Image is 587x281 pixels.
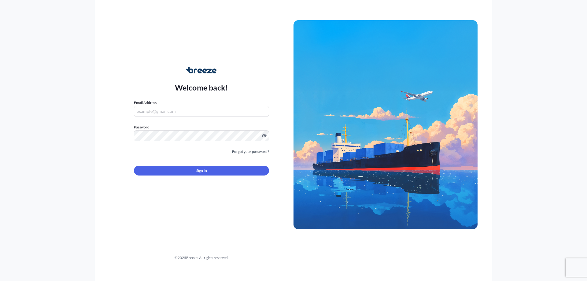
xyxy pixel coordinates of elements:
[175,83,228,92] p: Welcome back!
[196,168,207,174] span: Sign In
[293,20,478,229] img: Ship illustration
[232,149,269,155] a: Forgot your password?
[134,100,157,106] label: Email Address
[134,166,269,176] button: Sign In
[134,106,269,117] input: example@gmail.com
[262,133,267,138] button: Show password
[134,124,269,130] label: Password
[109,255,293,261] div: © 2025 Breeze. All rights reserved.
